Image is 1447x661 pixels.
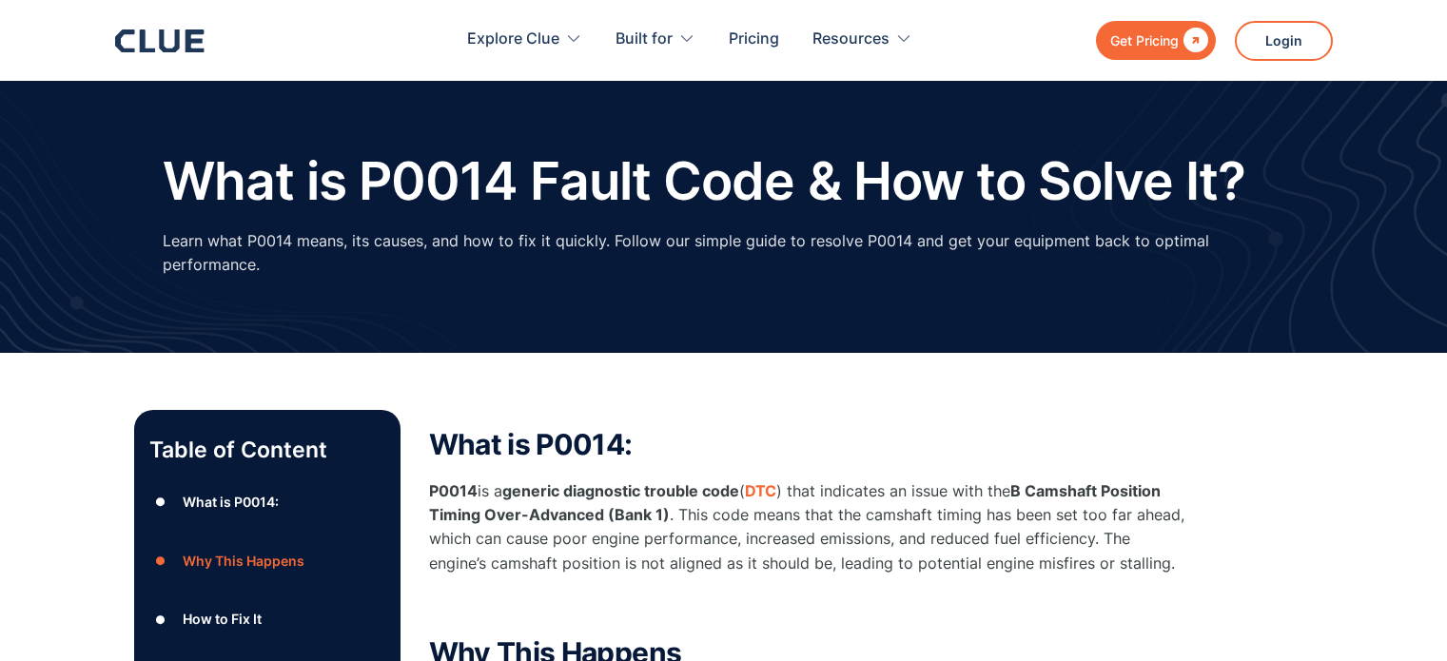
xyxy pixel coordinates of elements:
h1: What is P0014 Fault Code & How to Solve It? [163,152,1246,210]
div: ● [149,488,172,516]
div:  [1179,29,1208,52]
div: Explore Clue [467,10,582,69]
div: ● [149,605,172,633]
div: How to Fix It [183,607,262,631]
a: ●How to Fix It [149,605,385,633]
a: Get Pricing [1096,21,1216,60]
p: Learn what P0014 means, its causes, and how to fix it quickly. Follow our simple guide to resolve... [163,229,1285,277]
strong: P0014 [429,481,478,500]
strong: What is P0014: [429,427,633,461]
div: Resources [812,10,890,69]
div: Explore Clue [467,10,559,69]
div: ● [149,547,172,575]
div: Resources [812,10,912,69]
p: Table of Content [149,435,385,465]
strong: generic diagnostic trouble code [502,481,739,500]
div: What is P0014: [183,490,279,514]
a: Login [1235,21,1333,61]
div: Why This Happens [183,549,304,573]
p: is a ( ) that indicates an issue with the . This code means that the camshaft timing has been set... [429,479,1190,575]
div: Built for [616,10,673,69]
div: Get Pricing [1110,29,1179,52]
div: Built for [616,10,695,69]
a: ●What is P0014: [149,488,385,516]
p: ‍ [429,594,1190,618]
a: Pricing [729,10,779,69]
a: DTC [745,481,776,500]
a: ●Why This Happens [149,547,385,575]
